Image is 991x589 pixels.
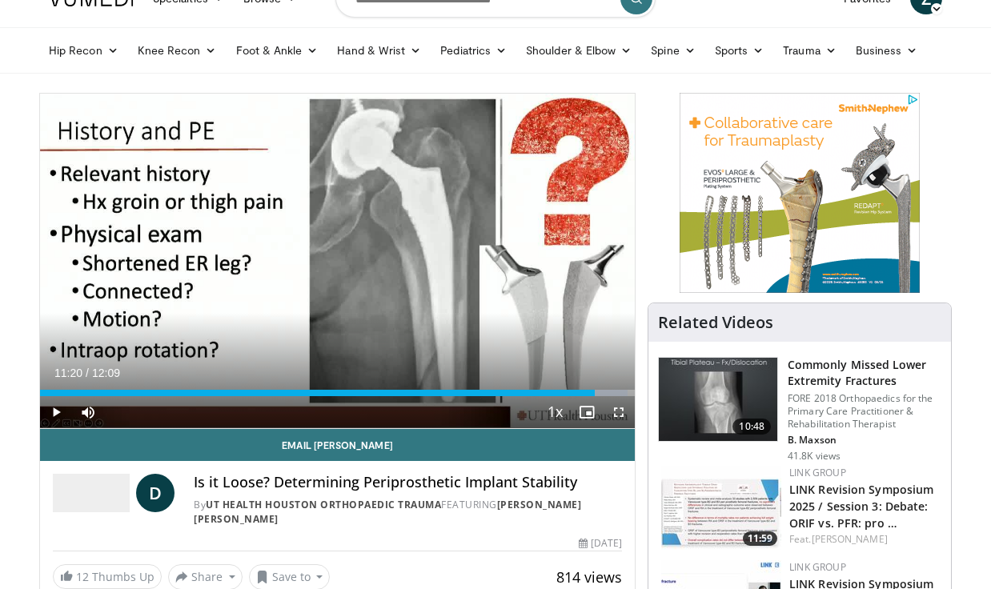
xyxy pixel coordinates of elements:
[206,498,441,511] a: UT Health Houston Orthopaedic Trauma
[812,532,888,546] a: [PERSON_NAME]
[72,396,104,428] button: Mute
[773,34,846,66] a: Trauma
[40,396,72,428] button: Play
[40,429,635,461] a: Email [PERSON_NAME]
[743,531,777,546] span: 11:59
[54,367,82,379] span: 11:20
[327,34,431,66] a: Hand & Wrist
[641,34,704,66] a: Spine
[732,419,771,435] span: 10:48
[603,396,635,428] button: Fullscreen
[40,390,635,396] div: Progress Bar
[659,358,777,441] img: 4aa379b6-386c-4fb5-93ee-de5617843a87.150x105_q85_crop-smart_upscale.jpg
[788,392,941,431] p: FORE 2018 Orthopaedics for the Primary Care Practitioner & Rehabilitation Therapist
[658,357,941,463] a: 10:48 Commonly Missed Lower Extremity Fractures FORE 2018 Orthopaedics for the Primary Care Pract...
[556,567,622,587] span: 814 views
[39,34,128,66] a: Hip Recon
[680,93,920,293] iframe: Advertisement
[789,482,933,531] a: LINK Revision Symposium 2025 / Session 3: Debate: ORIF vs. PFR: pro …
[661,466,781,550] img: b9288c66-1719-4b4d-a011-26ee5e03ef9b.150x105_q85_crop-smart_upscale.jpg
[92,367,120,379] span: 12:09
[194,474,622,491] h4: Is it Loose? Determining Periprosthetic Implant Stability
[40,94,635,429] video-js: Video Player
[53,564,162,589] a: 12 Thumbs Up
[579,536,622,551] div: [DATE]
[76,569,89,584] span: 12
[661,466,781,550] a: 11:59
[846,34,928,66] a: Business
[194,498,581,526] a: [PERSON_NAME] [PERSON_NAME]
[788,434,941,447] p: B. Maxson
[136,474,175,512] a: D
[788,357,941,389] h3: Commonly Missed Lower Extremity Fractures
[86,367,89,379] span: /
[227,34,328,66] a: Foot & Ankle
[539,396,571,428] button: Playback Rate
[431,34,516,66] a: Pediatrics
[516,34,641,66] a: Shoulder & Elbow
[789,532,938,547] div: Feat.
[128,34,227,66] a: Knee Recon
[658,313,773,332] h4: Related Videos
[571,396,603,428] button: Enable picture-in-picture mode
[789,466,846,479] a: LINK Group
[705,34,774,66] a: Sports
[789,560,846,574] a: LINK Group
[194,498,622,527] div: By FEATURING
[788,450,841,463] p: 41.8K views
[53,474,130,512] img: UT Health Houston Orthopaedic Trauma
